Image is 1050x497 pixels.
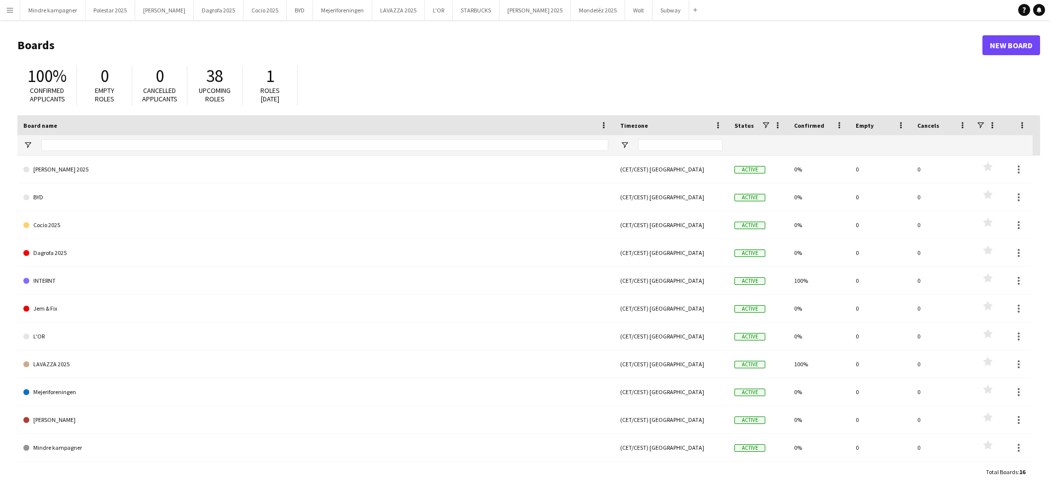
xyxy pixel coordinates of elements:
a: INTERNT [23,267,608,295]
div: 0 [850,323,911,350]
div: 0% [788,211,850,239]
div: 0% [788,378,850,406]
span: Active [734,389,765,396]
a: [PERSON_NAME] [23,406,608,434]
a: Dagrofa 2025 [23,239,608,267]
span: Active [734,194,765,201]
a: BYD [23,183,608,211]
input: Board name Filter Input [41,139,608,151]
div: 0 [911,434,973,461]
button: Mejeriforeningen [313,0,372,20]
div: 0 [850,378,911,406]
h1: Boards [17,38,982,53]
input: Timezone Filter Input [638,139,723,151]
span: Cancels [917,122,939,129]
div: 0% [788,323,850,350]
span: 0 [100,65,109,87]
button: [PERSON_NAME] [135,0,194,20]
span: Timezone [620,122,648,129]
span: Upcoming roles [199,86,231,103]
div: 0 [850,406,911,433]
div: 0% [788,183,850,211]
span: 0 [156,65,164,87]
div: (CET/CEST) [GEOGRAPHIC_DATA] [614,156,728,183]
button: L'OR [425,0,453,20]
span: 100% [27,65,67,87]
div: (CET/CEST) [GEOGRAPHIC_DATA] [614,183,728,211]
button: Polestar 2025 [85,0,135,20]
div: 100% [788,350,850,378]
button: Open Filter Menu [620,141,629,150]
div: 0 [850,183,911,211]
span: Active [734,333,765,340]
a: Jem & Fix [23,295,608,323]
div: 0 [850,434,911,461]
span: Confirmed [794,122,824,129]
div: 0% [788,406,850,433]
div: (CET/CEST) [GEOGRAPHIC_DATA] [614,406,728,433]
span: Total Boards [986,468,1018,476]
a: Mejeriforeningen [23,378,608,406]
div: (CET/CEST) [GEOGRAPHIC_DATA] [614,323,728,350]
a: Mindre kampagner [23,434,608,462]
div: 0 [850,350,911,378]
div: 0 [911,462,973,489]
button: LAVAZZA 2025 [372,0,425,20]
a: Mondeléz 2025 [23,462,608,490]
button: Open Filter Menu [23,141,32,150]
a: New Board [982,35,1040,55]
span: Active [734,416,765,424]
span: Empty roles [95,86,114,103]
a: Cocio 2025 [23,211,608,239]
div: 0 [850,239,911,266]
span: Roles [DATE] [260,86,280,103]
button: Mondeléz 2025 [571,0,625,20]
div: 0 [911,156,973,183]
div: (CET/CEST) [GEOGRAPHIC_DATA] [614,434,728,461]
div: (CET/CEST) [GEOGRAPHIC_DATA] [614,295,728,322]
a: L'OR [23,323,608,350]
div: 0% [788,295,850,322]
a: LAVAZZA 2025 [23,350,608,378]
div: (CET/CEST) [GEOGRAPHIC_DATA] [614,239,728,266]
button: Wolt [625,0,652,20]
div: 0 [911,295,973,322]
span: Active [734,166,765,173]
span: Confirmed applicants [30,86,65,103]
div: 0 [911,267,973,294]
button: STARBUCKS [453,0,499,20]
div: 0% [788,434,850,461]
span: 16 [1019,468,1025,476]
div: 0 [850,156,911,183]
div: 0% [788,462,850,489]
button: [PERSON_NAME] 2025 [499,0,571,20]
button: Dagrofa 2025 [194,0,243,20]
div: 0 [850,462,911,489]
div: 0 [850,295,911,322]
span: Empty [856,122,874,129]
span: Active [734,222,765,229]
div: (CET/CEST) [GEOGRAPHIC_DATA] [614,350,728,378]
div: 0 [911,323,973,350]
span: Board name [23,122,57,129]
span: 1 [266,65,274,87]
span: Active [734,249,765,257]
button: Mindre kampagner [20,0,85,20]
span: Active [734,444,765,452]
div: 100% [788,267,850,294]
span: Cancelled applicants [142,86,177,103]
span: Status [734,122,754,129]
div: (CET/CEST) [GEOGRAPHIC_DATA] [614,462,728,489]
div: 0 [911,183,973,211]
div: (CET/CEST) [GEOGRAPHIC_DATA] [614,378,728,406]
div: : [986,462,1025,482]
button: Subway [652,0,689,20]
div: (CET/CEST) [GEOGRAPHIC_DATA] [614,211,728,239]
div: 0% [788,239,850,266]
button: BYD [287,0,313,20]
div: (CET/CEST) [GEOGRAPHIC_DATA] [614,267,728,294]
button: Cocio 2025 [243,0,287,20]
a: [PERSON_NAME] 2025 [23,156,608,183]
div: 0 [911,378,973,406]
div: 0 [911,211,973,239]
